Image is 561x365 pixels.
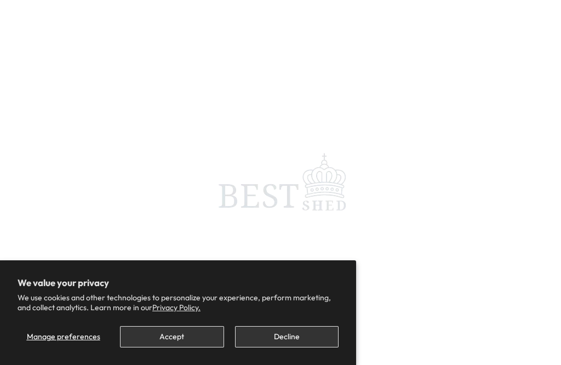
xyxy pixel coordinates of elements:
[27,332,100,341] span: Manage preferences
[18,326,109,347] button: Manage preferences
[18,293,339,312] p: We use cookies and other technologies to personalize your experience, perform marketing, and coll...
[235,326,339,347] button: Decline
[152,303,201,312] a: Privacy Policy.
[120,326,224,347] button: Accept
[18,278,339,288] h2: We value your privacy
